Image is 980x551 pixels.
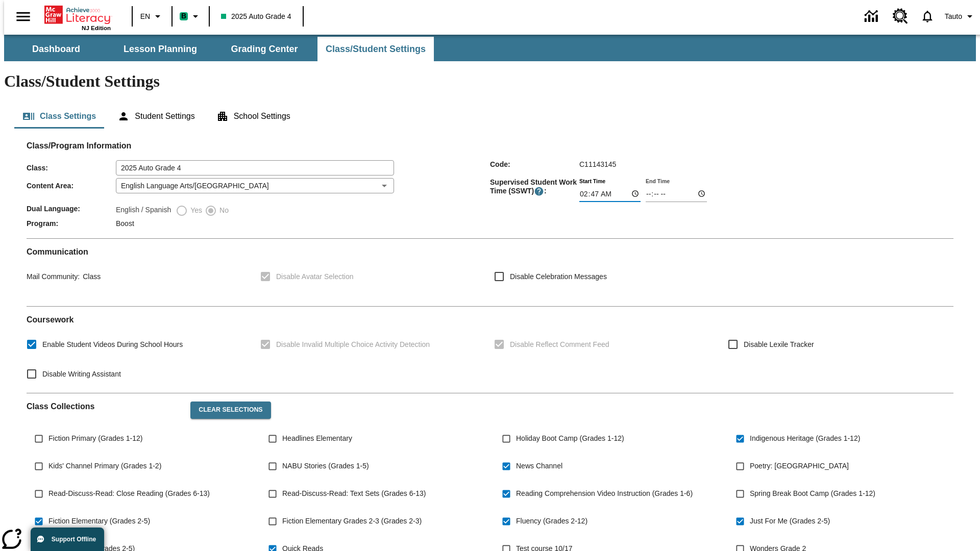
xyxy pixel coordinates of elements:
[52,536,96,543] span: Support Offline
[282,516,422,527] span: Fiction Elementary Grades 2-3 (Grades 2-3)
[221,11,291,22] span: 2025 Auto Grade 4
[516,488,693,499] span: Reading Comprehension Video Instruction (Grades 1-6)
[82,25,111,31] span: NJ Edition
[4,37,435,61] div: SubNavbar
[190,402,271,419] button: Clear Selections
[27,272,80,281] span: Mail Community :
[744,339,814,350] span: Disable Lexile Tracker
[116,219,134,228] span: Boost
[42,339,183,350] span: Enable Student Videos During School Hours
[27,164,116,172] span: Class :
[80,272,101,281] span: Class
[48,433,142,444] span: Fiction Primary (Grades 1-12)
[42,369,121,380] span: Disable Writing Assistant
[750,461,849,471] span: Poetry: [GEOGRAPHIC_DATA]
[213,37,315,61] button: Grading Center
[282,461,369,471] span: NABU Stories (Grades 1-5)
[646,177,670,185] label: End Time
[27,402,182,411] h2: Class Collections
[914,3,941,30] a: Notifications
[217,205,229,216] span: No
[490,160,579,168] span: Code :
[516,461,562,471] span: News Channel
[941,7,980,26] button: Profile/Settings
[8,2,38,32] button: Open side menu
[181,10,186,22] span: B
[48,488,210,499] span: Read-Discuss-Read: Close Reading (Grades 6-13)
[31,528,104,551] button: Support Offline
[516,516,587,527] span: Fluency (Grades 2-12)
[887,3,914,30] a: Resource Center, Will open in new tab
[27,141,953,151] h2: Class/Program Information
[579,160,616,168] span: C11143145
[208,104,299,129] button: School Settings
[859,3,887,31] a: Data Center
[490,178,579,196] span: Supervised Student Work Time (SSWT) :
[116,178,394,193] div: English Language Arts/[GEOGRAPHIC_DATA]
[945,11,962,22] span: Tauto
[231,43,298,55] span: Grading Center
[4,35,976,61] div: SubNavbar
[750,488,875,499] span: Spring Break Boot Camp (Grades 1-12)
[750,433,860,444] span: Indigenous Heritage (Grades 1-12)
[27,205,116,213] span: Dual Language :
[44,4,111,31] div: Home
[32,43,80,55] span: Dashboard
[48,461,161,471] span: Kids' Channel Primary (Grades 1-2)
[140,11,150,22] span: EN
[27,247,953,257] h2: Communication
[109,104,203,129] button: Student Settings
[27,315,953,385] div: Coursework
[534,186,544,196] button: Supervised Student Work Time is the timeframe when students can take LevelSet and when lessons ar...
[282,433,352,444] span: Headlines Elementary
[14,104,104,129] button: Class Settings
[282,488,426,499] span: Read-Discuss-Read: Text Sets (Grades 6-13)
[27,151,953,230] div: Class/Program Information
[116,205,171,217] label: English / Spanish
[48,516,150,527] span: Fiction Elementary (Grades 2-5)
[116,160,394,176] input: Class
[317,37,434,61] button: Class/Student Settings
[124,43,197,55] span: Lesson Planning
[750,516,830,527] span: Just For Me (Grades 2-5)
[276,339,430,350] span: Disable Invalid Multiple Choice Activity Detection
[109,37,211,61] button: Lesson Planning
[516,433,624,444] span: Holiday Boot Camp (Grades 1-12)
[188,205,202,216] span: Yes
[510,339,609,350] span: Disable Reflect Comment Feed
[4,72,976,91] h1: Class/Student Settings
[27,219,116,228] span: Program :
[136,7,168,26] button: Language: EN, Select a language
[579,177,605,185] label: Start Time
[27,247,953,298] div: Communication
[510,271,607,282] span: Disable Celebration Messages
[326,43,426,55] span: Class/Student Settings
[14,104,966,129] div: Class/Student Settings
[44,5,111,25] a: Home
[27,315,953,324] h2: Course work
[27,182,116,190] span: Content Area :
[276,271,354,282] span: Disable Avatar Selection
[176,7,206,26] button: Boost Class color is mint green. Change class color
[5,37,107,61] button: Dashboard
